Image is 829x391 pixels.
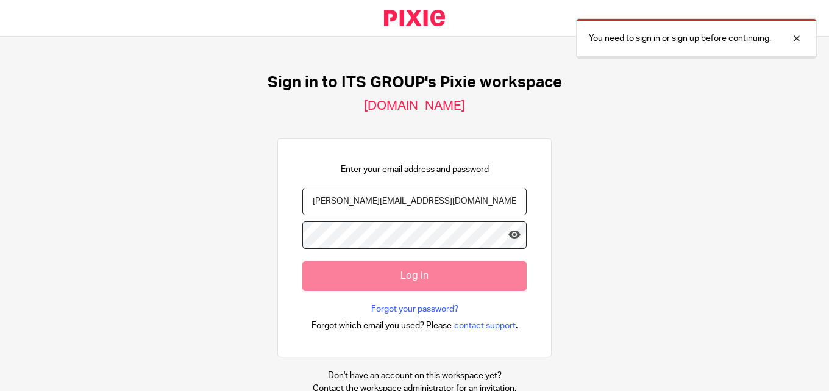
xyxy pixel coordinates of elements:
[364,98,465,114] h2: [DOMAIN_NAME]
[311,320,452,332] span: Forgot which email you used? Please
[371,303,458,315] a: Forgot your password?
[311,318,518,332] div: .
[313,370,516,382] p: Don't have an account on this workspace yet?
[341,163,489,176] p: Enter your email address and password
[589,32,771,45] p: You need to sign in or sign up before continuing.
[454,320,516,332] span: contact support
[302,261,527,291] input: Log in
[268,73,562,92] h1: Sign in to ITS GROUP's Pixie workspace
[302,188,527,215] input: name@example.com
